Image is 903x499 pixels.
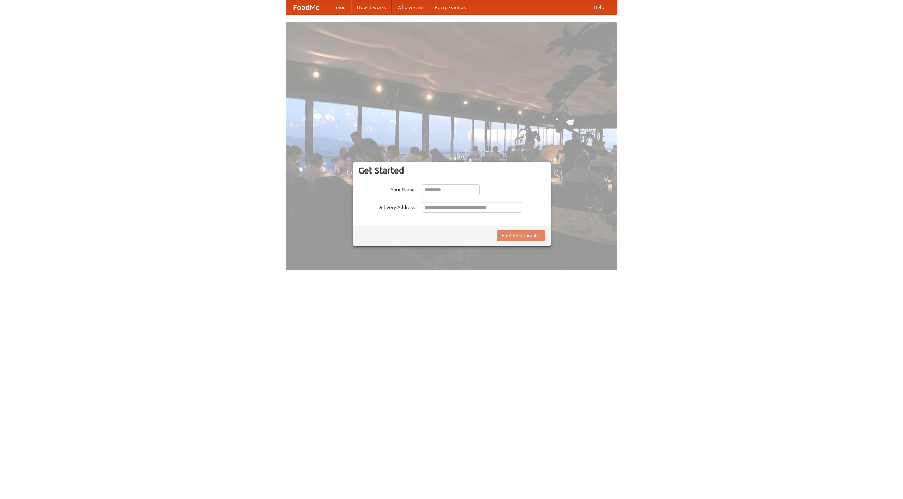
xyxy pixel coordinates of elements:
a: Who we are [392,0,429,14]
button: Find Restaurants! [497,230,545,241]
label: Your Name [358,184,415,193]
a: Help [588,0,610,14]
h3: Get Started [358,165,545,176]
a: How it works [351,0,392,14]
label: Delivery Address [358,202,415,211]
a: Recipe videos [429,0,471,14]
a: FoodMe [286,0,327,14]
a: Home [327,0,351,14]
